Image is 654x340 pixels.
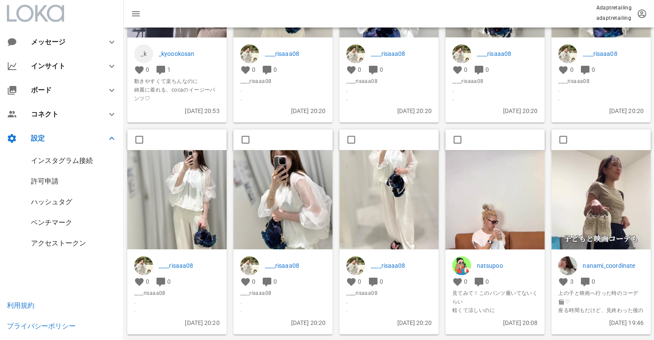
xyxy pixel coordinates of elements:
span: 0 [485,278,489,285]
span: . [558,94,644,103]
span: 0 [592,278,595,285]
a: natsupoo [477,261,538,270]
span: . [240,297,326,306]
p: [DATE] 20:53 [134,106,220,116]
span: 0 [358,66,361,73]
span: . [134,297,220,306]
span: . [240,86,326,94]
span: ____risaaa08 [346,289,432,297]
span: . [346,306,432,315]
img: firstframe [445,150,545,327]
a: nanami_coordinate [583,261,644,270]
a: 利用規約 [7,301,34,309]
img: ____risaaa08 [452,44,471,63]
p: [DATE] 20:20 [346,318,432,328]
img: ____risaaa08 [240,44,259,63]
span: ____risaaa08 [240,77,326,86]
span: . [346,297,432,306]
span: 0 [464,66,467,73]
a: ____risaaa08 [371,49,432,58]
img: 534798827_18057397058575123_8895829620439829349_n.jpg [339,150,439,250]
span: 0 [380,66,383,73]
span: 動きやすくて楽ちんなのに [134,77,220,86]
span: 0 [570,66,573,73]
img: ____risaaa08 [346,256,365,275]
img: ____risaaa08 [558,44,577,63]
span: ____risaaa08 [558,77,644,86]
span: ____risaaa08 [346,77,432,86]
span: . [240,94,326,103]
span: 0 [146,278,149,285]
span: ____risaaa08 [134,289,220,297]
div: コネクト [31,110,96,118]
a: ____risaaa08 [477,49,538,58]
p: [DATE] 20:20 [240,318,326,328]
img: 537543079_18057397064575123_3565356960028775949_n.jpg [233,150,333,250]
span: 軽くて涼しいのに [452,306,538,315]
p: [DATE] 20:20 [558,106,644,116]
a: ベンチマーク [31,218,72,227]
img: ____risaaa08 [240,256,259,275]
span: . [240,306,326,315]
a: インスタグラム接続 [31,156,93,165]
a: アクセストークン [31,239,86,247]
span: 綺麗に着れる、cocaのイージーパンツ♡ [134,86,220,103]
a: ____risaaa08 [371,261,432,270]
a: ハッシュタグ [31,198,72,206]
div: インサイト [31,62,96,70]
span: . [346,86,432,94]
span: ____risaaa08 [452,77,538,86]
p: [DATE] 20:20 [240,106,326,116]
a: _k [134,44,153,63]
span: . [452,94,538,103]
p: [DATE] 20:20 [452,106,538,116]
a: _kyoookosan [159,49,220,58]
div: メッセージ [31,38,93,46]
p: ____risaaa08 [583,49,644,58]
span: 3 [570,278,573,285]
a: 許可申請 [31,177,58,185]
div: 設定 [31,134,96,142]
span: 座る時間もだけど、見終わった後のウロウロ時間も楽でありたい。そんな気持ちからのコーデです🫡✨ [558,306,644,332]
span: 0 [252,66,255,73]
img: nanami_coordinate [558,256,577,275]
span: 0 [485,66,489,73]
span: 0 [273,66,277,73]
a: ____risaaa08 [159,261,220,270]
p: [DATE] 20:08 [452,318,538,328]
span: 上の子と映画へ行った時のコーデ🎬♡ [558,289,644,306]
p: adaptretailing [596,14,632,22]
p: [DATE] 20:20 [346,106,432,116]
span: ____risaaa08 [240,289,326,297]
p: [DATE] 19:46 [558,318,644,328]
div: ボード [31,86,96,94]
span: 0 [592,66,595,73]
a: ____risaaa08 [265,261,326,270]
span: . [134,306,220,315]
span: 見てみて！このパンツ履いてないくらい [452,289,538,306]
img: natsupoo [452,256,471,275]
img: 536278179_18057397019575123_3124651711261198329_n.jpg [127,150,227,250]
span: 0 [358,278,361,285]
span: 0 [273,278,277,285]
a: ____risaaa08 [265,49,326,58]
span: 0 [380,278,383,285]
p: [DATE] 20:20 [134,318,220,328]
a: プライバシーポリシー [7,322,76,330]
img: ____risaaa08 [346,44,365,63]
